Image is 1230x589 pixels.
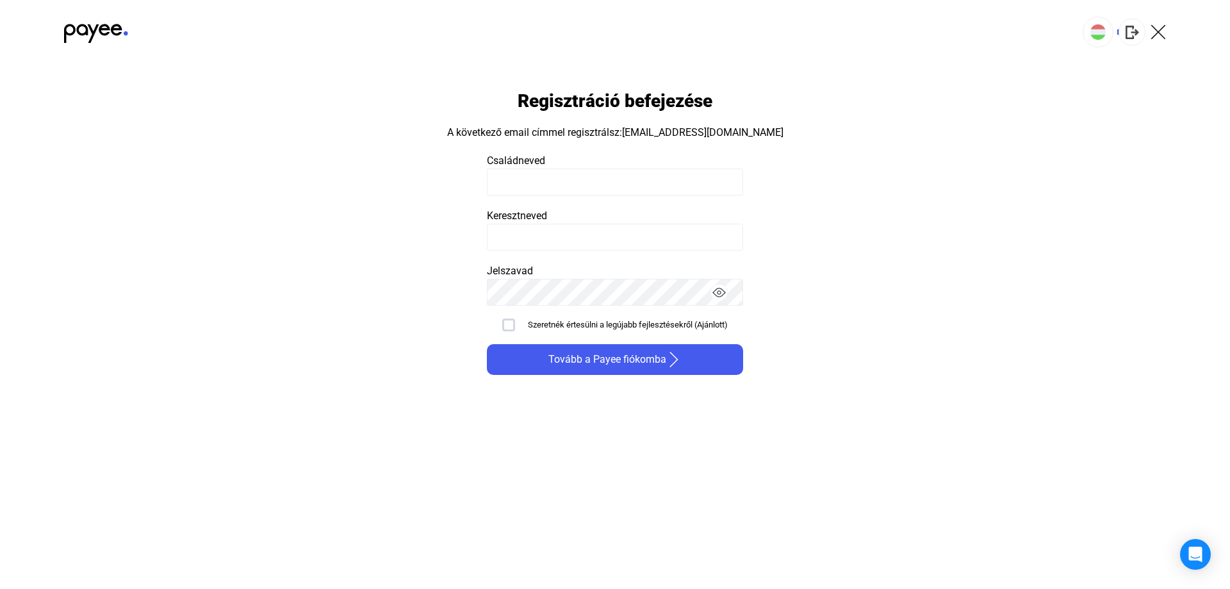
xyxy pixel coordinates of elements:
img: X [1151,24,1166,40]
span: Tovább a Payee fiókomba [548,352,666,367]
img: black-payee-blue-dot.svg [64,17,128,43]
img: arrow-right-white [666,352,682,367]
div: Szeretnék értesülni a legújabb fejlesztésekről (Ajánlott) [528,319,728,331]
span: Családneved [487,154,545,167]
span: Jelszavad [487,265,533,277]
img: HU [1090,24,1106,40]
img: logout-grey [1126,26,1139,39]
img: eyes-on.svg [712,286,726,299]
button: Tovább a Payee fiókombaarrow-right-white [487,344,743,375]
button: logout-grey [1119,19,1145,46]
div: Open Intercom Messenger [1180,539,1211,570]
h1: Regisztráció befejezése [518,90,712,112]
div: A következő email címmel regisztrálsz: [447,125,783,140]
span: Keresztneved [487,210,547,222]
strong: [EMAIL_ADDRESS][DOMAIN_NAME] [622,126,783,138]
button: HU [1083,17,1113,47]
